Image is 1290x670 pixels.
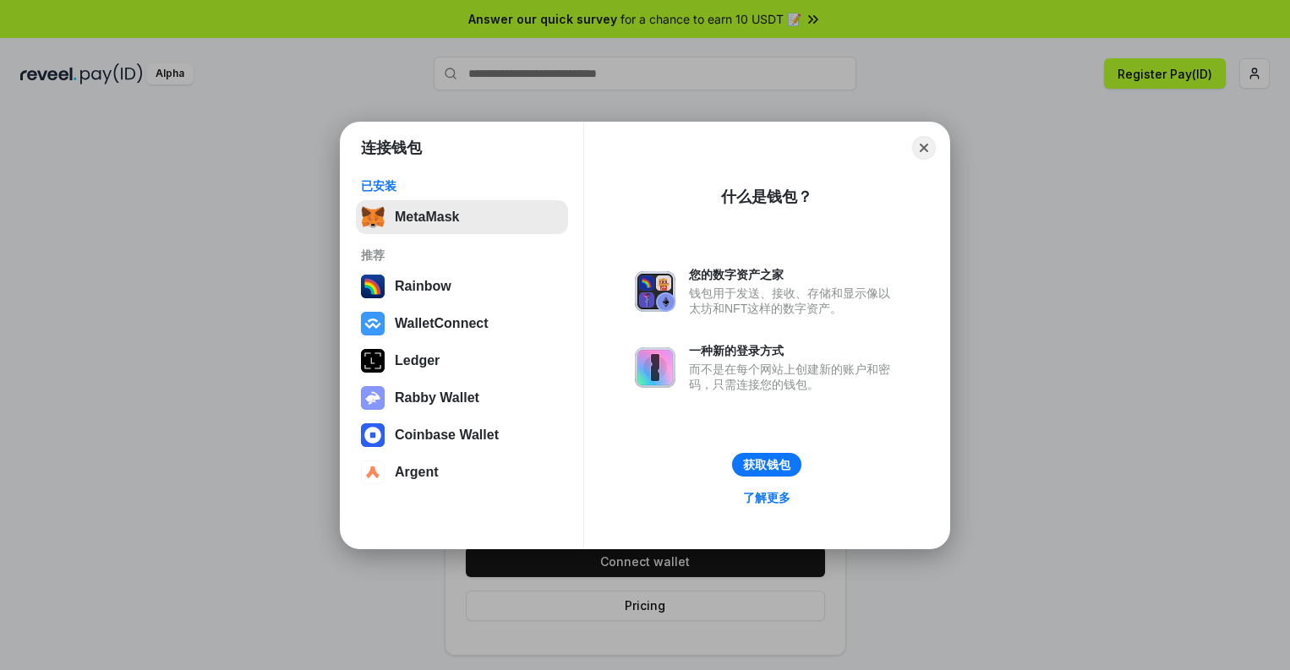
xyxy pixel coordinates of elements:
div: Rabby Wallet [395,390,479,406]
a: 了解更多 [733,487,801,509]
img: svg+xml,%3Csvg%20width%3D%2228%22%20height%3D%2228%22%20viewBox%3D%220%200%2028%2028%22%20fill%3D... [361,423,385,447]
div: 钱包用于发送、接收、存储和显示像以太坊和NFT这样的数字资产。 [689,286,899,316]
div: 已安装 [361,178,563,193]
img: svg+xml,%3Csvg%20width%3D%2228%22%20height%3D%2228%22%20viewBox%3D%220%200%2028%2028%22%20fill%3D... [361,312,385,335]
button: 获取钱包 [732,453,801,477]
div: 推荐 [361,248,563,263]
button: Close [912,136,936,160]
button: Ledger [356,344,568,378]
div: MetaMask [395,210,459,225]
img: svg+xml,%3Csvg%20xmlns%3D%22http%3A%2F%2Fwww.w3.org%2F2000%2Fsvg%22%20width%3D%2228%22%20height%3... [361,349,385,373]
img: svg+xml,%3Csvg%20xmlns%3D%22http%3A%2F%2Fwww.w3.org%2F2000%2Fsvg%22%20fill%3D%22none%22%20viewBox... [635,271,675,312]
div: Rainbow [395,279,451,294]
button: Argent [356,455,568,489]
button: Coinbase Wallet [356,418,568,452]
h1: 连接钱包 [361,138,422,158]
div: 了解更多 [743,490,790,505]
img: svg+xml,%3Csvg%20xmlns%3D%22http%3A%2F%2Fwww.w3.org%2F2000%2Fsvg%22%20fill%3D%22none%22%20viewBox... [635,347,675,388]
button: WalletConnect [356,307,568,340]
div: 您的数字资产之家 [689,267,899,282]
div: Ledger [395,353,440,368]
img: svg+xml,%3Csvg%20fill%3D%22none%22%20height%3D%2233%22%20viewBox%3D%220%200%2035%2033%22%20width%... [361,205,385,229]
button: Rabby Wallet [356,381,568,415]
img: svg+xml,%3Csvg%20width%3D%2228%22%20height%3D%2228%22%20viewBox%3D%220%200%2028%2028%22%20fill%3D... [361,460,385,484]
img: svg+xml,%3Csvg%20width%3D%22120%22%20height%3D%22120%22%20viewBox%3D%220%200%20120%20120%22%20fil... [361,275,385,298]
div: WalletConnect [395,316,489,331]
div: Argent [395,465,439,480]
button: Rainbow [356,270,568,303]
div: 获取钱包 [743,457,790,472]
div: 什么是钱包？ [721,187,812,207]
button: MetaMask [356,200,568,234]
div: 而不是在每个网站上创建新的账户和密码，只需连接您的钱包。 [689,362,899,392]
div: 一种新的登录方式 [689,343,899,358]
img: svg+xml,%3Csvg%20xmlns%3D%22http%3A%2F%2Fwww.w3.org%2F2000%2Fsvg%22%20fill%3D%22none%22%20viewBox... [361,386,385,410]
div: Coinbase Wallet [395,428,499,443]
